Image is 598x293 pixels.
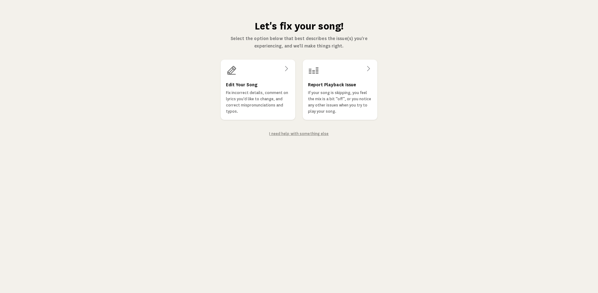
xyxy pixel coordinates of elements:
[221,60,295,120] a: Edit Your SongFix incorrect details, comment on lyrics you'd like to change, and correct mispronu...
[220,35,378,50] p: Select the option below that best describes the issue(s) you're experiencing, and we'll make thin...
[308,90,372,115] p: If your song is skipping, you feel the mix is a bit “off”, or you notice any other issues when yo...
[308,81,356,88] h3: Report Playback Issue
[269,132,329,136] a: I need help with something else
[303,60,377,120] a: Report Playback IssueIf your song is skipping, you feel the mix is a bit “off”, or you notice any...
[226,90,290,115] p: Fix incorrect details, comment on lyrics you'd like to change, and correct mispronunciations and ...
[220,20,378,32] h1: Let's fix your song!
[226,81,257,88] h3: Edit Your Song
